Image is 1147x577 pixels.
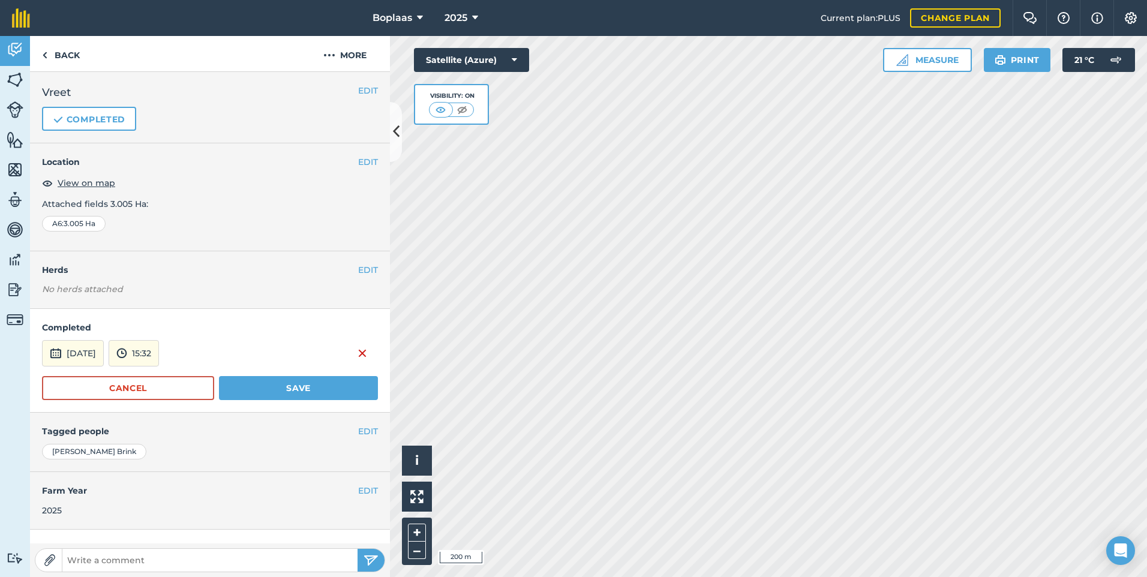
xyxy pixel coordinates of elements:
[42,484,378,497] h4: Farm Year
[910,8,1001,28] a: Change plan
[415,453,419,468] span: i
[42,444,146,459] div: [PERSON_NAME] Brink
[109,340,159,366] button: 15:32
[58,176,115,190] span: View on map
[12,8,30,28] img: fieldmargin Logo
[62,219,95,229] span: : 3.005 Ha
[402,446,432,476] button: i
[7,191,23,209] img: svg+xml;base64,PD94bWwgdmVyc2lvbj0iMS4wIiBlbmNvZGluZz0idXRmLTgiPz4KPCEtLSBHZW5lcmF0b3I6IEFkb2JlIE...
[53,113,64,127] img: svg+xml;base64,PHN2ZyB4bWxucz0iaHR0cDovL3d3dy53My5vcmcvMjAwMC9zdmciIHdpZHRoPSIxOCIgaGVpZ2h0PSIyNC...
[42,425,378,438] h4: Tagged people
[42,48,47,62] img: svg+xml;base64,PHN2ZyB4bWxucz0iaHR0cDovL3d3dy53My5vcmcvMjAwMC9zdmciIHdpZHRoPSI5IiBoZWlnaHQ9IjI0Ii...
[358,84,378,97] button: EDIT
[1106,536,1135,565] div: Open Intercom Messenger
[1091,11,1103,25] img: svg+xml;base64,PHN2ZyB4bWxucz0iaHR0cDovL3d3dy53My5vcmcvMjAwMC9zdmciIHdpZHRoPSIxNyIgaGVpZ2h0PSIxNy...
[42,340,104,366] button: [DATE]
[7,552,23,564] img: svg+xml;base64,PD94bWwgdmVyc2lvbj0iMS4wIiBlbmNvZGluZz0idXRmLTgiPz4KPCEtLSBHZW5lcmF0b3I6IEFkb2JlIE...
[30,36,92,71] a: Back
[1074,48,1094,72] span: 21 ° C
[42,263,390,277] h4: Herds
[42,107,136,131] button: Completed
[219,376,378,400] button: Save
[62,552,358,569] input: Write a comment
[358,263,378,277] button: EDIT
[883,48,972,72] button: Measure
[984,48,1051,72] button: Print
[7,161,23,179] img: svg+xml;base64,PHN2ZyB4bWxucz0iaHR0cDovL3d3dy53My5vcmcvMjAwMC9zdmciIHdpZHRoPSI1NiIgaGVpZ2h0PSI2MC...
[445,11,467,25] span: 2025
[995,53,1006,67] img: svg+xml;base64,PHN2ZyB4bWxucz0iaHR0cDovL3d3dy53My5vcmcvMjAwMC9zdmciIHdpZHRoPSIxOSIgaGVpZ2h0PSIyNC...
[42,321,378,334] h4: Completed
[42,197,378,211] p: Attached fields 3.005 Ha :
[1124,12,1138,24] img: A cog icon
[42,176,115,190] button: View on map
[7,221,23,239] img: svg+xml;base64,PD94bWwgdmVyc2lvbj0iMS4wIiBlbmNvZGluZz0idXRmLTgiPz4KPCEtLSBHZW5lcmF0b3I6IEFkb2JlIE...
[50,346,62,360] img: svg+xml;base64,PD94bWwgdmVyc2lvbj0iMS4wIiBlbmNvZGluZz0idXRmLTgiPz4KPCEtLSBHZW5lcmF0b3I6IEFkb2JlIE...
[116,346,127,360] img: svg+xml;base64,PD94bWwgdmVyc2lvbj0iMS4wIiBlbmNvZGluZz0idXRmLTgiPz4KPCEtLSBHZW5lcmF0b3I6IEFkb2JlIE...
[1062,48,1135,72] button: 21 °C
[42,155,378,169] h4: Location
[358,425,378,438] button: EDIT
[1104,48,1128,72] img: svg+xml;base64,PD94bWwgdmVyc2lvbj0iMS4wIiBlbmNvZGluZz0idXRmLTgiPz4KPCEtLSBHZW5lcmF0b3I6IEFkb2JlIE...
[373,11,412,25] span: Boplaas
[44,554,56,566] img: Paperclip icon
[300,36,390,71] button: More
[7,251,23,269] img: svg+xml;base64,PD94bWwgdmVyc2lvbj0iMS4wIiBlbmNvZGluZz0idXRmLTgiPz4KPCEtLSBHZW5lcmF0b3I6IEFkb2JlIE...
[414,48,529,72] button: Satellite (Azure)
[7,311,23,328] img: svg+xml;base64,PD94bWwgdmVyc2lvbj0iMS4wIiBlbmNvZGluZz0idXRmLTgiPz4KPCEtLSBHZW5lcmF0b3I6IEFkb2JlIE...
[410,490,424,503] img: Four arrows, one pointing top left, one top right, one bottom right and the last bottom left
[1023,12,1037,24] img: Two speech bubbles overlapping with the left bubble in the forefront
[429,91,475,101] div: Visibility: On
[42,376,214,400] button: Cancel
[358,484,378,497] button: EDIT
[323,48,335,62] img: svg+xml;base64,PHN2ZyB4bWxucz0iaHR0cDovL3d3dy53My5vcmcvMjAwMC9zdmciIHdpZHRoPSIyMCIgaGVpZ2h0PSIyNC...
[408,542,426,559] button: –
[896,54,908,66] img: Ruler icon
[7,71,23,89] img: svg+xml;base64,PHN2ZyB4bWxucz0iaHR0cDovL3d3dy53My5vcmcvMjAwMC9zdmciIHdpZHRoPSI1NiIgaGVpZ2h0PSI2MC...
[455,104,470,116] img: svg+xml;base64,PHN2ZyB4bWxucz0iaHR0cDovL3d3dy53My5vcmcvMjAwMC9zdmciIHdpZHRoPSI1MCIgaGVpZ2h0PSI0MC...
[42,283,390,296] em: No herds attached
[42,176,53,190] img: svg+xml;base64,PHN2ZyB4bWxucz0iaHR0cDovL3d3dy53My5vcmcvMjAwMC9zdmciIHdpZHRoPSIxOCIgaGVpZ2h0PSIyNC...
[7,41,23,59] img: svg+xml;base64,PD94bWwgdmVyc2lvbj0iMS4wIiBlbmNvZGluZz0idXRmLTgiPz4KPCEtLSBHZW5lcmF0b3I6IEFkb2JlIE...
[364,553,379,567] img: svg+xml;base64,PHN2ZyB4bWxucz0iaHR0cDovL3d3dy53My5vcmcvMjAwMC9zdmciIHdpZHRoPSIyNSIgaGVpZ2h0PSIyNC...
[821,11,900,25] span: Current plan : PLUS
[358,155,378,169] button: EDIT
[408,524,426,542] button: +
[42,84,378,101] h2: Vreet
[42,504,378,517] div: 2025
[433,104,448,116] img: svg+xml;base64,PHN2ZyB4bWxucz0iaHR0cDovL3d3dy53My5vcmcvMjAwMC9zdmciIHdpZHRoPSI1MCIgaGVpZ2h0PSI0MC...
[358,346,367,360] img: svg+xml;base64,PHN2ZyB4bWxucz0iaHR0cDovL3d3dy53My5vcmcvMjAwMC9zdmciIHdpZHRoPSIxNiIgaGVpZ2h0PSIyNC...
[52,219,62,229] span: A6
[7,101,23,118] img: svg+xml;base64,PD94bWwgdmVyc2lvbj0iMS4wIiBlbmNvZGluZz0idXRmLTgiPz4KPCEtLSBHZW5lcmF0b3I6IEFkb2JlIE...
[1056,12,1071,24] img: A question mark icon
[7,131,23,149] img: svg+xml;base64,PHN2ZyB4bWxucz0iaHR0cDovL3d3dy53My5vcmcvMjAwMC9zdmciIHdpZHRoPSI1NiIgaGVpZ2h0PSI2MC...
[7,281,23,299] img: svg+xml;base64,PD94bWwgdmVyc2lvbj0iMS4wIiBlbmNvZGluZz0idXRmLTgiPz4KPCEtLSBHZW5lcmF0b3I6IEFkb2JlIE...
